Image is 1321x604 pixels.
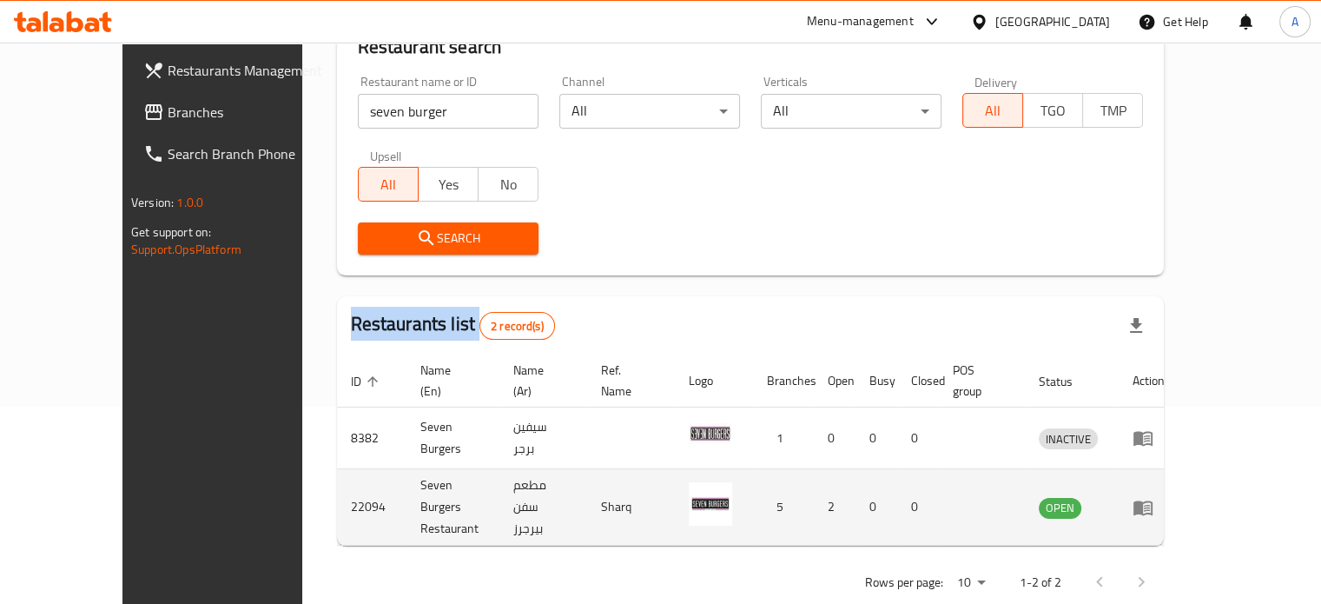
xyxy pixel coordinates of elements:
[1291,12,1298,31] span: A
[753,469,814,546] td: 5
[176,191,203,214] span: 1.0.0
[974,76,1018,88] label: Delivery
[753,355,814,408] th: Branches
[418,167,479,202] button: Yes
[499,469,587,546] td: مطعم سفن بيرجرز
[559,94,740,129] div: All
[478,167,538,202] button: No
[689,482,732,526] img: Seven Burgers Restaurant
[587,469,675,546] td: Sharq
[168,143,329,164] span: Search Branch Phone
[358,222,538,255] button: Search
[131,238,241,261] a: Support.OpsPlatform
[761,94,941,129] div: All
[897,408,939,469] td: 0
[950,570,992,596] div: Rows per page:
[337,469,406,546] td: 22094
[1022,93,1083,128] button: TGO
[1115,305,1157,347] div: Export file
[1039,429,1098,449] span: INACTIVE
[485,172,532,197] span: No
[129,91,343,133] a: Branches
[168,60,329,81] span: Restaurants Management
[129,133,343,175] a: Search Branch Phone
[897,355,939,408] th: Closed
[1082,93,1143,128] button: TMP
[1030,98,1076,123] span: TGO
[1119,355,1179,408] th: Action
[753,408,814,469] td: 1
[129,50,343,91] a: Restaurants Management
[865,572,943,594] p: Rows per page:
[479,312,555,340] div: Total records count
[358,94,538,129] input: Search for restaurant name or ID..
[131,191,174,214] span: Version:
[814,355,855,408] th: Open
[337,408,406,469] td: 8382
[970,98,1016,123] span: All
[601,360,654,402] span: Ref. Name
[366,172,412,197] span: All
[1039,498,1081,519] div: OPEN
[168,102,329,123] span: Branches
[962,93,1023,128] button: All
[953,360,1004,402] span: POS group
[814,469,855,546] td: 2
[480,318,554,335] span: 2 record(s)
[814,408,855,469] td: 0
[1039,428,1098,449] div: INACTIVE
[406,408,499,469] td: Seven Burgers
[351,311,555,340] h2: Restaurants list
[855,469,897,546] td: 0
[337,355,1179,546] table: enhanced table
[1090,98,1136,123] span: TMP
[1133,428,1165,448] div: Menu
[358,34,1143,60] h2: Restaurant search
[351,371,384,392] span: ID
[1020,572,1061,594] p: 1-2 of 2
[1133,497,1165,518] div: Menu
[675,355,753,408] th: Logo
[372,228,525,249] span: Search
[420,360,479,402] span: Name (En)
[897,469,939,546] td: 0
[995,12,1110,31] div: [GEOGRAPHIC_DATA]
[513,360,566,402] span: Name (Ar)
[1039,498,1081,518] span: OPEN
[855,355,897,408] th: Busy
[426,172,472,197] span: Yes
[131,221,211,243] span: Get support on:
[1039,371,1095,392] span: Status
[499,408,587,469] td: سيفين برجر
[689,413,732,456] img: Seven Burgers
[855,408,897,469] td: 0
[358,167,419,202] button: All
[370,149,402,162] label: Upsell
[406,469,499,546] td: Seven Burgers Restaurant
[807,11,914,32] div: Menu-management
